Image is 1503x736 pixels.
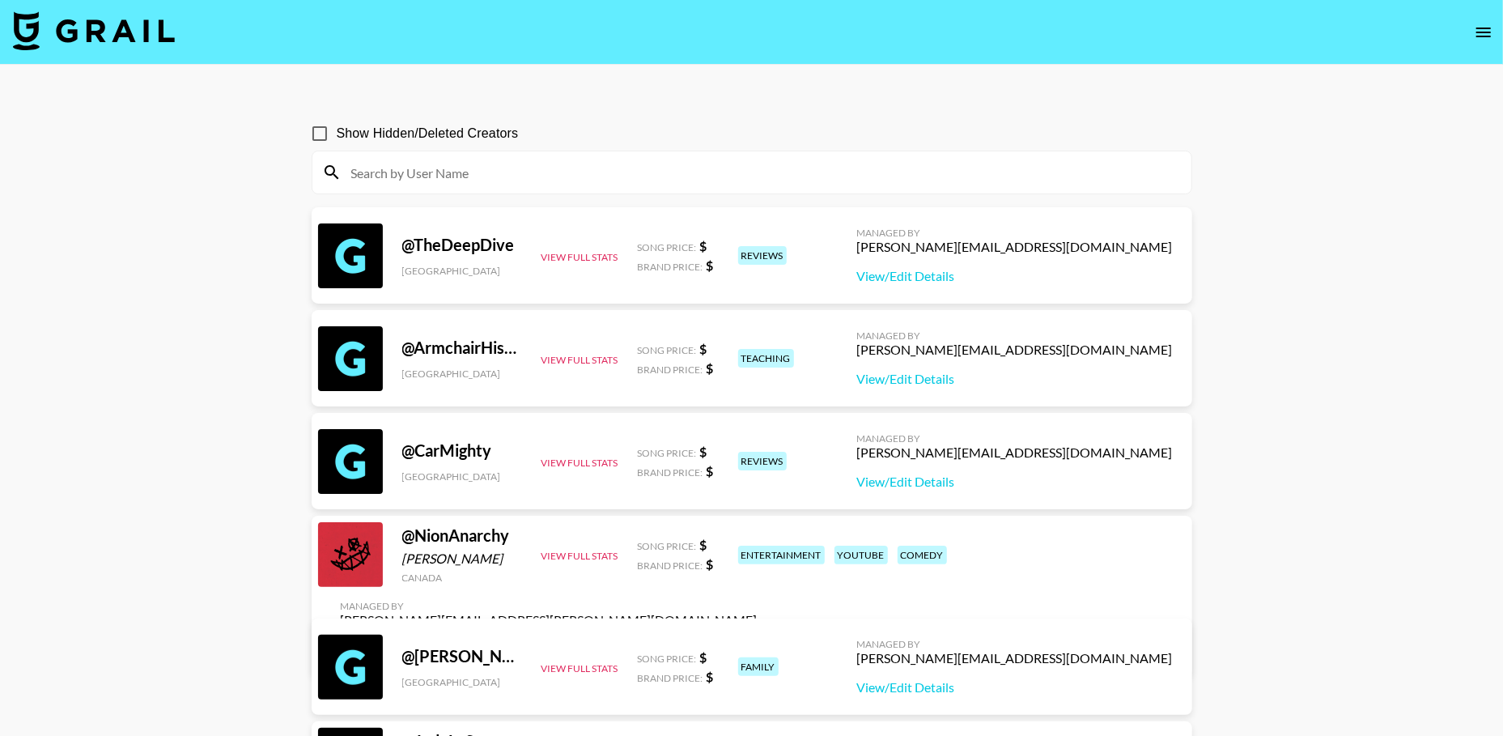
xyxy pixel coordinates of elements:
div: family [738,657,779,676]
div: entertainment [738,546,825,564]
div: [GEOGRAPHIC_DATA] [402,368,522,380]
div: [PERSON_NAME][EMAIL_ADDRESS][DOMAIN_NAME] [857,239,1173,255]
button: View Full Stats [541,662,618,674]
div: @ TheDeepDive [402,235,522,255]
span: Song Price: [638,653,697,665]
span: Brand Price: [638,261,703,273]
a: View/Edit Details [857,679,1173,696]
div: reviews [738,452,787,470]
strong: $ [700,444,707,459]
div: @ NionAnarchy [402,525,522,546]
div: @ ArmchairHistorian [402,338,522,358]
div: [GEOGRAPHIC_DATA] [402,676,522,688]
strong: $ [700,341,707,356]
div: Managed By [857,330,1173,342]
div: [PERSON_NAME][EMAIL_ADDRESS][PERSON_NAME][DOMAIN_NAME] [341,612,758,628]
button: View Full Stats [541,251,618,263]
div: Managed By [857,638,1173,650]
div: @ [PERSON_NAME] [402,646,522,666]
input: Search by User Name [342,160,1182,185]
strong: $ [707,360,714,376]
span: Song Price: [638,447,697,459]
span: Brand Price: [638,559,703,572]
button: open drawer [1467,16,1500,49]
div: Managed By [857,227,1173,239]
strong: $ [707,257,714,273]
span: Brand Price: [638,466,703,479]
span: Song Price: [638,344,697,356]
div: [PERSON_NAME] [402,551,522,567]
div: Managed By [341,600,758,612]
strong: $ [707,669,714,684]
span: Brand Price: [638,672,703,684]
div: Canada [402,572,522,584]
div: [PERSON_NAME][EMAIL_ADDRESS][DOMAIN_NAME] [857,445,1173,461]
strong: $ [707,463,714,479]
div: Managed By [857,432,1173,445]
div: [PERSON_NAME][EMAIL_ADDRESS][DOMAIN_NAME] [857,342,1173,358]
div: @ CarMighty [402,440,522,461]
a: View/Edit Details [857,268,1173,284]
strong: $ [700,649,707,665]
a: View/Edit Details [857,371,1173,387]
span: Song Price: [638,540,697,552]
div: teaching [738,349,794,368]
div: youtube [834,546,888,564]
span: Song Price: [638,241,697,253]
span: Brand Price: [638,364,703,376]
button: View Full Stats [541,550,618,562]
strong: $ [707,556,714,572]
strong: $ [700,238,707,253]
div: comedy [898,546,947,564]
img: Grail Talent [13,11,175,50]
strong: $ [700,537,707,552]
a: View/Edit Details [857,474,1173,490]
div: [PERSON_NAME][EMAIL_ADDRESS][DOMAIN_NAME] [857,650,1173,666]
div: reviews [738,246,787,265]
div: [GEOGRAPHIC_DATA] [402,470,522,483]
div: [GEOGRAPHIC_DATA] [402,265,522,277]
button: View Full Stats [541,354,618,366]
button: View Full Stats [541,457,618,469]
span: Show Hidden/Deleted Creators [337,124,519,143]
